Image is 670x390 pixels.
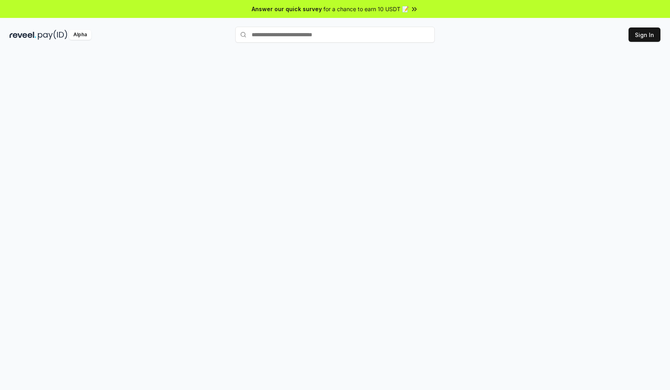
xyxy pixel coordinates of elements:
[10,30,36,40] img: reveel_dark
[69,30,91,40] div: Alpha
[323,5,409,13] span: for a chance to earn 10 USDT 📝
[38,30,67,40] img: pay_id
[629,27,660,42] button: Sign In
[252,5,322,13] span: Answer our quick survey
